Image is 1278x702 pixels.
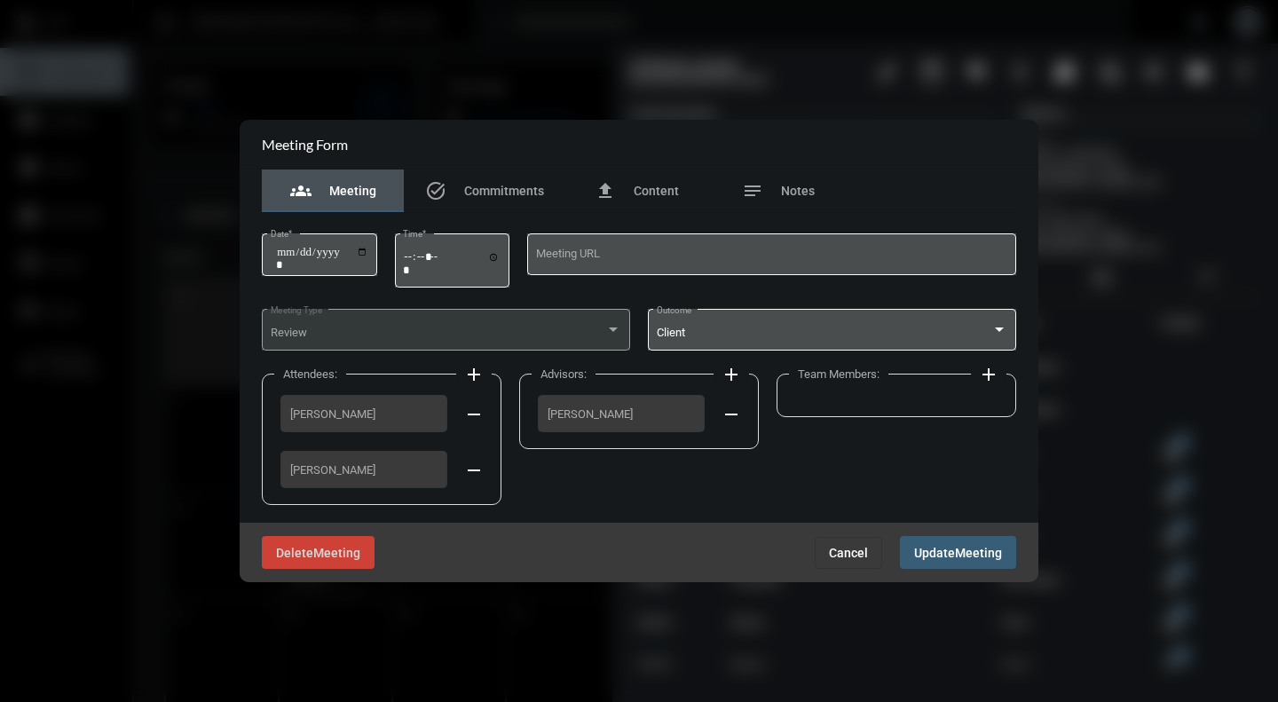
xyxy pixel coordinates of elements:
span: Meeting [329,184,376,198]
span: Review [271,326,307,339]
mat-icon: notes [742,180,763,201]
label: Advisors: [532,367,596,381]
mat-icon: remove [721,404,742,425]
button: Cancel [815,537,882,569]
mat-icon: task_alt [425,180,446,201]
mat-icon: remove [463,404,485,425]
h2: Meeting Form [262,136,348,153]
span: Client [657,326,685,339]
span: [PERSON_NAME] [290,463,438,477]
mat-icon: add [463,364,485,385]
span: Meeting [955,546,1002,560]
span: [PERSON_NAME] [290,407,438,421]
span: Update [914,546,955,560]
span: [PERSON_NAME] [548,407,695,421]
button: DeleteMeeting [262,536,375,569]
mat-icon: file_upload [595,180,616,201]
mat-icon: add [978,364,999,385]
mat-icon: add [721,364,742,385]
span: Commitments [464,184,544,198]
label: Attendees: [274,367,346,381]
mat-icon: groups [290,180,312,201]
span: Content [634,184,679,198]
span: Delete [276,546,313,560]
button: UpdateMeeting [900,536,1016,569]
span: Notes [781,184,815,198]
span: Meeting [313,546,360,560]
mat-icon: remove [463,460,485,481]
label: Team Members: [789,367,888,381]
span: Cancel [829,546,868,560]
